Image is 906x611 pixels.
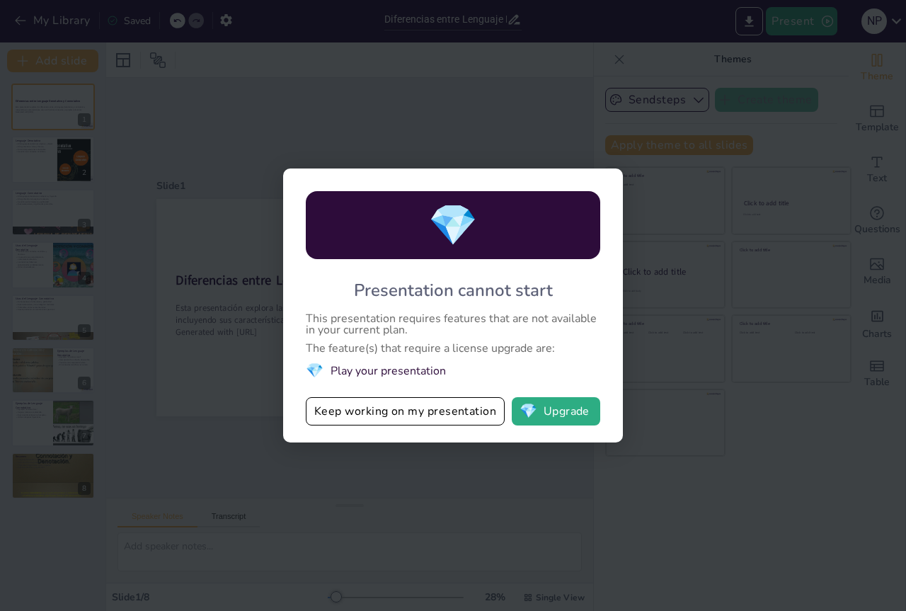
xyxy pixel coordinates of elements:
[520,404,537,418] span: diamond
[306,397,505,426] button: Keep working on my presentation
[306,343,600,354] div: The feature(s) that require a license upgrade are:
[512,397,600,426] button: diamondUpgrade
[428,198,478,253] span: diamond
[306,361,600,380] li: Play your presentation
[306,361,323,380] span: diamond
[306,313,600,336] div: This presentation requires features that are not available in your current plan.
[354,279,553,302] div: Presentation cannot start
